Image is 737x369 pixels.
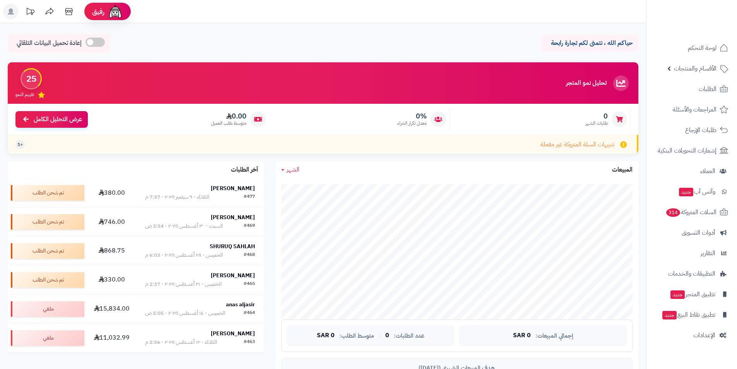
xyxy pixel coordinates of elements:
a: إشعارات التحويلات البنكية [651,141,732,160]
strong: [PERSON_NAME] [211,213,255,221]
span: تطبيق المتجر [670,289,715,300]
strong: [PERSON_NAME] [211,271,255,280]
a: الطلبات [651,80,732,98]
strong: [PERSON_NAME] [211,184,255,192]
td: 746.00 [87,208,136,236]
span: متوسط الطلب: [339,333,374,339]
span: رفيق [92,7,104,16]
span: 0.00 [211,112,246,120]
h3: آخر الطلبات [231,166,258,173]
a: تطبيق المتجرجديد [651,285,732,304]
span: عرض التحليل الكامل [34,115,82,124]
div: ملغي [11,330,84,346]
span: متوسط طلب العميل [211,120,246,127]
h3: المبيعات [612,166,633,173]
td: 868.75 [87,237,136,265]
div: تم شحن الطلب [11,214,84,230]
div: ملغي [11,301,84,317]
td: 380.00 [87,178,136,207]
div: الخميس - ٢٨ أغسطس ٢٠٢٥ - 6:03 م [145,251,223,259]
a: التقارير [651,244,732,263]
div: #469 [244,222,255,230]
span: تطبيق نقاط البيع [662,309,715,320]
a: الإعدادات [651,326,732,345]
span: جديد [679,188,693,196]
span: إشعارات التحويلات البنكية [658,145,716,156]
span: المراجعات والأسئلة [673,104,716,115]
a: السلات المتروكة314 [651,203,732,221]
a: طلبات الإرجاع [651,121,732,139]
span: طلبات الإرجاع [685,125,716,136]
span: السلات المتروكة [665,207,716,218]
a: التطبيقات والخدمات [651,264,732,283]
div: الثلاثاء - ١٢ أغسطس ٢٠٢٥ - 2:56 م [145,338,217,346]
img: ai-face.png [108,4,123,19]
div: #465 [244,280,255,288]
span: 314 [666,208,680,217]
strong: [PERSON_NAME] [211,330,255,338]
span: عدد الطلبات: [394,333,424,339]
div: #468 [244,251,255,259]
strong: SHURUQ SAHLAH [210,242,255,251]
span: التطبيقات والخدمات [668,268,715,279]
a: أدوات التسويق [651,223,732,242]
span: العملاء [700,166,715,177]
div: تم شحن الطلب [11,243,84,259]
td: 15,834.00 [87,295,136,323]
div: الثلاثاء - ٩ سبتمبر ٢٠٢٥ - 7:37 م [145,193,209,201]
div: الخميس - ١٤ أغسطس ٢٠٢٥ - 5:05 ص [145,309,225,317]
p: حياكم الله ، نتمنى لكم تجارة رابحة [547,39,633,48]
a: تطبيق نقاط البيعجديد [651,305,732,324]
span: جديد [670,290,685,299]
div: تم شحن الطلب [11,185,84,201]
span: 0% [397,112,427,120]
span: معدل تكرار الشراء [397,120,427,127]
span: تنبيهات السلة المتروكة غير مفعلة [540,140,614,149]
span: طلبات الشهر [585,120,608,127]
h3: تحليل نمو المتجر [566,80,607,87]
span: الشهر [287,165,299,174]
div: تم شحن الطلب [11,272,84,288]
div: #463 [244,338,255,346]
a: العملاء [651,162,732,180]
span: 0 SAR [317,332,335,339]
div: #477 [244,193,255,201]
span: الطلبات [699,84,716,94]
td: 11,032.99 [87,324,136,352]
span: أدوات التسويق [682,227,715,238]
span: 0 SAR [513,332,531,339]
span: | [379,333,381,338]
a: وآتس آبجديد [651,182,732,201]
div: الخميس - ٢١ أغسطس ٢٠٢٥ - 2:37 م [145,280,222,288]
strong: anas aljasir [226,300,255,309]
div: #464 [244,309,255,317]
td: 330.00 [87,266,136,294]
span: الإعدادات [693,330,715,341]
span: إجمالي المبيعات: [535,333,573,339]
span: لوحة التحكم [688,43,716,53]
a: تحديثات المنصة [21,4,40,21]
a: الشهر [281,165,299,174]
a: عرض التحليل الكامل [15,111,88,128]
span: 0 [585,112,608,120]
a: المراجعات والأسئلة [651,100,732,119]
div: السبت - ٣٠ أغسطس ٢٠٢٥ - 3:54 ص [145,222,223,230]
span: +1 [17,141,23,148]
span: إعادة تحميل البيانات التلقائي [17,39,82,48]
a: لوحة التحكم [651,39,732,57]
span: التقارير [701,248,715,259]
span: الأقسام والمنتجات [674,63,716,74]
span: جديد [662,311,677,319]
span: تقييم النمو [15,91,34,98]
span: وآتس آب [678,186,715,197]
span: 0 [385,332,389,339]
